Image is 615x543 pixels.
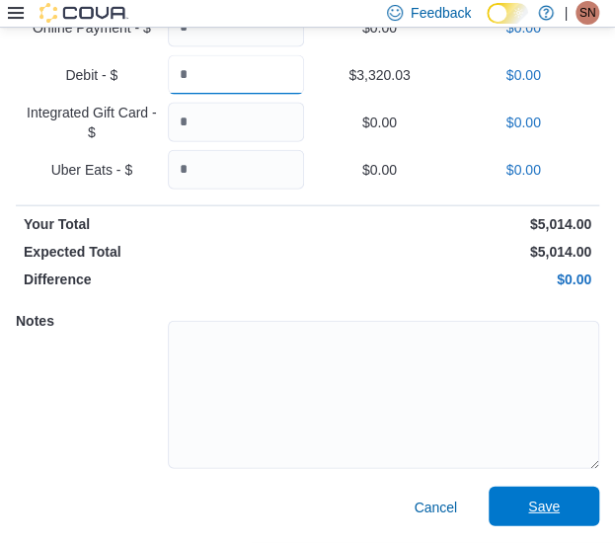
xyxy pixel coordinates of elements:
[168,8,304,47] input: Quantity
[414,498,457,517] span: Cancel
[312,18,448,38] p: $0.00
[24,214,304,234] p: Your Total
[24,160,160,180] p: Uber Eats - $
[24,270,304,289] p: Difference
[564,1,568,25] p: |
[312,113,448,132] p: $0.00
[455,65,591,85] p: $0.00
[455,160,591,180] p: $0.00
[576,1,599,25] div: Stephanie Neblett
[406,488,465,527] button: Cancel
[24,242,304,262] p: Expected Total
[24,65,160,85] p: Debit - $
[312,160,448,180] p: $0.00
[39,3,128,23] img: Cova
[528,497,560,516] span: Save
[312,242,592,262] p: $5,014.00
[312,270,592,289] p: $0.00
[24,18,160,38] p: Online Payment - $
[168,150,304,190] input: Quantity
[489,487,599,526] button: Save
[168,103,304,142] input: Quantity
[455,113,591,132] p: $0.00
[312,65,448,85] p: $3,320.03
[24,103,160,142] p: Integrated Gift Card - $
[168,55,304,95] input: Quantity
[487,3,528,24] input: Dark Mode
[579,1,596,25] span: SN
[312,214,592,234] p: $5,014.00
[411,3,471,23] span: Feedback
[487,24,488,25] span: Dark Mode
[16,301,164,341] h5: Notes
